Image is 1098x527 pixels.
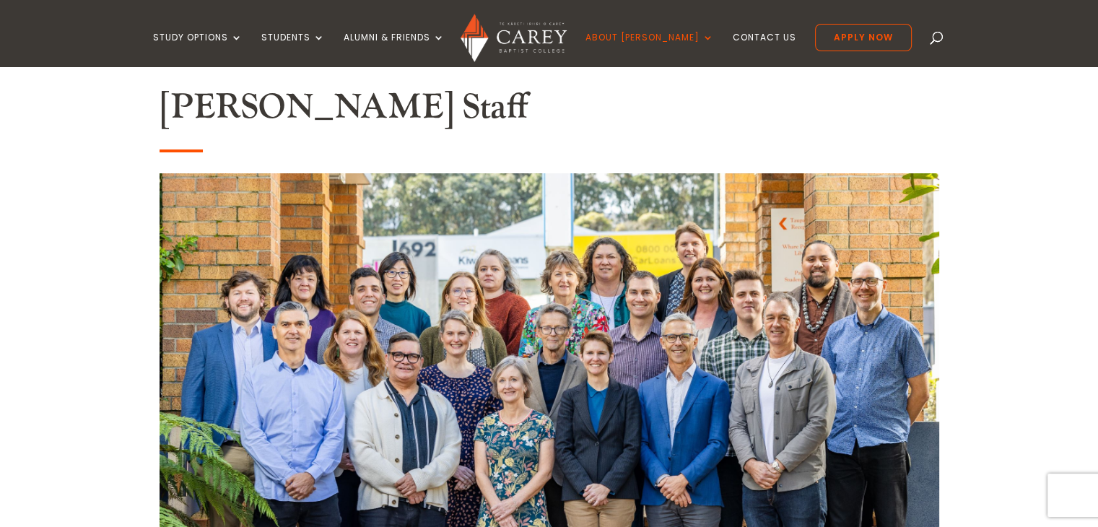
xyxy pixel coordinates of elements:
[585,32,714,66] a: About [PERSON_NAME]
[815,24,912,51] a: Apply Now
[344,32,445,66] a: Alumni & Friends
[733,32,796,66] a: Contact Us
[261,32,325,66] a: Students
[461,14,567,62] img: Carey Baptist College
[153,32,243,66] a: Study Options
[160,87,939,136] h2: [PERSON_NAME] Staff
